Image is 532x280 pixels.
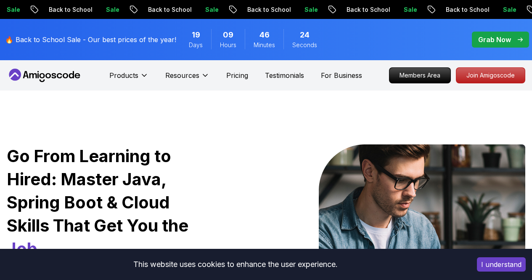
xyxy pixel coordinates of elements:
[109,70,138,80] p: Products
[165,70,199,80] p: Resources
[456,67,525,83] a: Join Amigoscode
[141,5,199,14] p: Back to School
[192,29,200,41] span: 19 Days
[199,5,225,14] p: Sale
[109,70,148,87] button: Products
[477,257,526,272] button: Accept cookies
[7,238,37,259] span: Job
[265,70,304,80] a: Testimonials
[300,29,310,41] span: 24 Seconds
[389,67,451,83] a: Members Area
[5,35,176,45] p: 🔥 Back to School Sale - Our best prices of the year!
[496,5,523,14] p: Sale
[321,70,362,80] a: For Business
[389,68,450,83] p: Members Area
[7,144,215,260] h1: Go From Learning to Hired: Master Java, Spring Boot & Cloud Skills That Get You the
[189,41,203,49] span: Days
[226,70,248,80] a: Pricing
[6,255,464,274] div: This website uses cookies to enhance the user experience.
[223,29,233,41] span: 9 Hours
[259,29,270,41] span: 46 Minutes
[292,41,317,49] span: Seconds
[254,41,275,49] span: Minutes
[165,70,209,87] button: Resources
[478,35,511,45] p: Grab Now
[241,5,298,14] p: Back to School
[42,5,99,14] p: Back to School
[220,41,236,49] span: Hours
[439,5,496,14] p: Back to School
[456,68,525,83] p: Join Amigoscode
[99,5,126,14] p: Sale
[298,5,325,14] p: Sale
[397,5,424,14] p: Sale
[340,5,397,14] p: Back to School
